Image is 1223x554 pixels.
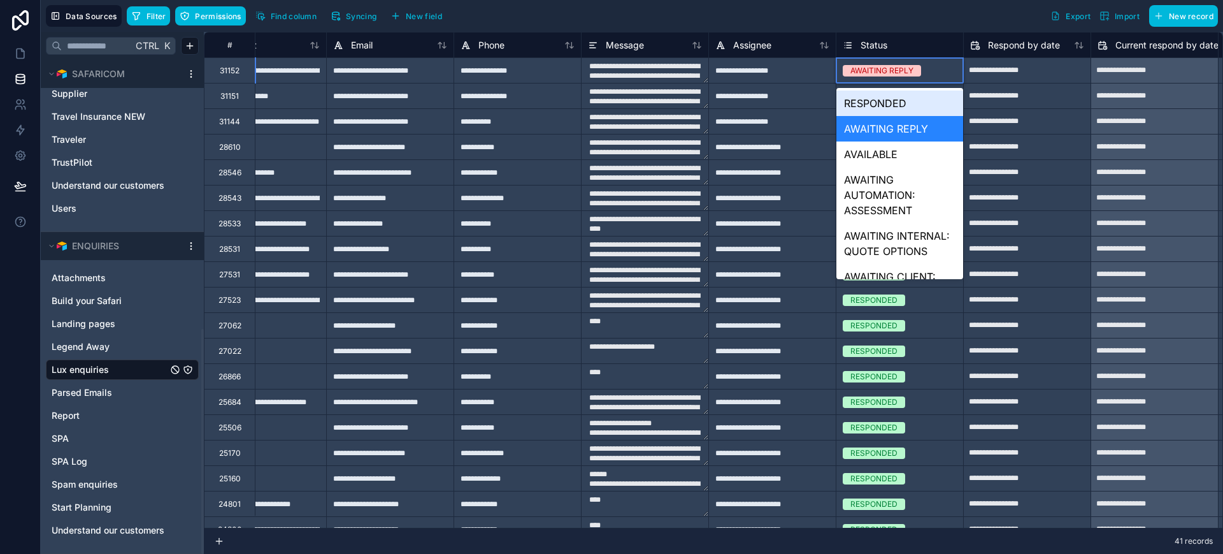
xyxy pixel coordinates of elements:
[251,6,321,26] button: Find column
[836,167,963,223] div: AWAITING AUTOMATION: ASSESSMENT
[1046,5,1095,27] button: Export
[1169,11,1213,21] span: New record
[850,473,898,485] div: RESPONDED
[836,142,963,167] div: AVAILABLE
[861,39,887,52] span: Status
[1095,5,1144,27] button: Import
[219,474,241,484] div: 25160
[406,11,442,21] span: New field
[46,84,199,104] div: Supplier
[219,142,241,152] div: 28610
[52,202,168,215] a: Users
[46,237,181,255] button: Airtable LogoENQUIRIES
[836,116,963,142] div: AWAITING REPLY
[850,448,898,459] div: RESPONDED
[52,501,168,514] a: Start Planning
[326,6,381,26] button: Syncing
[57,69,67,79] img: Airtable Logo
[606,39,644,52] span: Message
[850,295,898,306] div: RESPONDED
[478,39,504,52] span: Phone
[52,386,112,399] span: Parsed Emails
[218,423,241,433] div: 25506
[52,478,118,491] span: Spam enquiries
[836,91,963,116] div: RESPONDED
[52,432,168,445] a: SPA
[218,397,241,407] div: 25684
[52,409,168,422] a: Report
[147,11,166,21] span: Filter
[46,497,199,518] div: Start Planning
[46,405,199,426] div: Report
[220,91,239,101] div: 31151
[46,175,199,196] div: Understand our customers
[219,244,240,254] div: 28531
[57,241,67,251] img: Airtable Logo
[46,451,199,472] div: SPA Log
[52,409,80,422] span: Report
[46,474,199,495] div: Spam enquiries
[195,11,241,21] span: Permissions
[218,168,241,178] div: 28546
[850,65,913,77] div: AWAITING REPLY
[46,152,199,173] div: TrustPilot
[52,156,92,169] span: TrustPilot
[52,501,111,514] span: Start Planning
[66,11,117,21] span: Data Sources
[52,272,106,284] span: Attachments
[218,321,241,331] div: 27062
[218,295,241,305] div: 27523
[46,291,199,311] div: Build your Safari
[850,371,898,383] div: RESPONDED
[52,340,168,353] a: Legend Away
[52,87,87,100] span: Supplier
[52,295,168,307] a: Build your Safari
[46,314,199,334] div: Landing pages
[52,179,164,192] span: Understand our customers
[127,6,171,26] button: Filter
[1144,5,1218,27] a: New record
[52,363,109,376] span: Lux enquiries
[219,117,240,127] div: 31144
[326,6,386,26] a: Syncing
[52,133,168,146] a: Traveler
[162,41,171,50] span: K
[52,478,168,491] a: Spam enquiries
[1115,11,1140,21] span: Import
[386,6,447,26] button: New field
[218,525,242,535] div: 24800
[52,524,168,537] a: Understand our customers
[218,372,241,382] div: 26866
[271,11,317,21] span: Find column
[218,193,241,203] div: 28543
[219,270,240,280] div: 27531
[850,524,898,536] div: RESPONDED
[52,432,69,445] span: SPA
[52,340,110,353] span: Legend Away
[836,264,963,320] div: AWAITING CLIENT: QUOTE OPTIONS SENT
[52,133,86,146] span: Traveler
[988,39,1060,52] span: Respond by date
[1175,536,1213,546] span: 41 records
[52,179,168,192] a: Understand our customers
[52,87,168,100] a: Supplier
[46,129,199,150] div: Traveler
[836,223,963,264] div: AWAITING INTERNAL: QUOTE OPTIONS
[46,65,181,83] button: Airtable LogoSAFARICOM
[351,39,373,52] span: Email
[134,38,161,54] span: Ctrl
[850,422,898,434] div: RESPONDED
[46,428,199,449] div: SPA
[46,268,199,288] div: Attachments
[46,198,199,219] div: Users
[175,6,250,26] a: Permissions
[52,455,168,468] a: SPA Log
[850,320,898,332] div: RESPONDED
[220,66,240,76] div: 31152
[52,156,168,169] a: TrustPilot
[1115,39,1219,52] span: Current respond by date
[346,11,376,21] span: Syncing
[52,202,76,215] span: Users
[52,455,87,468] span: SPA Log
[52,110,145,123] span: Travel Insurance NEW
